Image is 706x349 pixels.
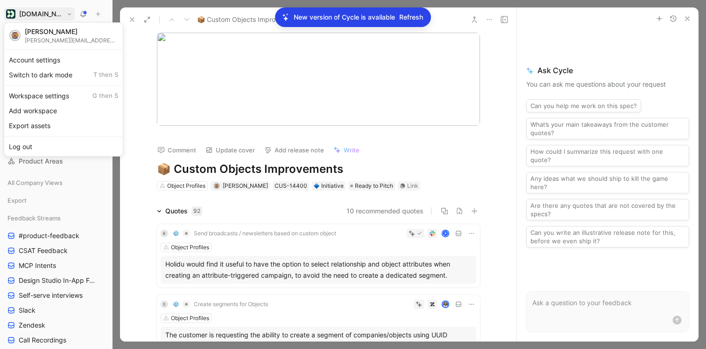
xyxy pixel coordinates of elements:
[25,37,118,44] div: [PERSON_NAME][EMAIL_ADDRESS][PERSON_NAME][DOMAIN_NAME]
[6,53,121,68] div: Account settings
[92,92,118,100] span: G then S
[10,31,20,40] img: avatar
[93,71,118,79] span: T then S
[4,22,123,157] div: Customer.io[DOMAIN_NAME]
[6,118,121,133] div: Export assets
[6,89,121,103] div: Workspace settings
[6,68,121,82] div: Switch to dark mode
[6,139,121,154] div: Log out
[25,27,118,36] div: [PERSON_NAME]
[6,103,121,118] div: Add workspace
